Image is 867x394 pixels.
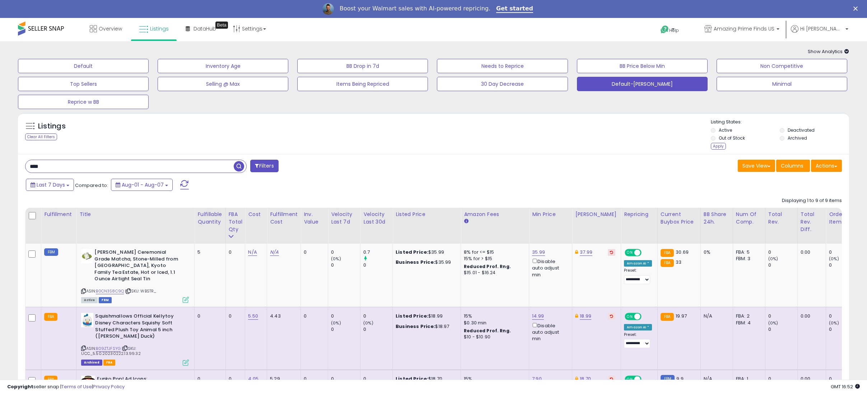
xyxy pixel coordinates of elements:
div: $18.97 [396,323,455,330]
div: Boost your Walmart sales with AI-powered repricing. [340,5,490,12]
div: 0 [829,313,858,319]
strong: Copyright [7,383,33,390]
span: DataHub [194,25,216,32]
a: Get started [496,5,533,13]
label: Active [719,127,732,133]
div: 0 [304,249,322,255]
span: Listings that have been deleted from Seller Central [81,360,102,366]
small: FBA [44,313,57,321]
div: FBM: 4 [736,320,760,326]
small: Amazon Fees. [464,218,468,225]
a: 14.99 [532,313,544,320]
span: Amazing Prime Finds US [714,25,774,32]
small: (0%) [363,320,373,326]
a: Terms of Use [61,383,92,390]
small: (0%) [331,256,341,262]
label: Deactivated [788,127,815,133]
div: Total Rev. Diff. [801,211,823,233]
div: Tooltip anchor [215,22,228,29]
button: Reprice w BB [18,95,149,109]
div: 0 [829,249,858,255]
a: N/A [270,249,279,256]
a: N/A [248,249,257,256]
button: BB Drop in 7d [297,59,428,73]
div: Listed Price [396,211,458,218]
a: Hi [PERSON_NAME] [791,25,848,41]
div: $18.99 [396,313,455,319]
div: 15% for > $15 [464,255,523,262]
div: 0 [768,326,797,333]
span: | SKU: UCC_5.50.20230222.13.99.32 [81,346,140,356]
span: Compared to: [75,182,108,189]
div: seller snap | | [7,384,125,390]
span: Help [669,27,679,33]
div: Min Price [532,211,569,218]
button: Needs to Reprice [437,59,568,73]
div: Fulfillment Cost [270,211,298,226]
button: Inventory Age [158,59,288,73]
a: B09ZTJFSYG [96,346,121,352]
div: Amazon Fees [464,211,526,218]
div: $0.30 min [464,320,523,326]
span: All listings currently available for purchase on Amazon [81,297,98,303]
b: Reduced Prof. Rng. [464,328,511,334]
div: FBA: 2 [736,313,760,319]
button: BB Price Below Min [577,59,708,73]
small: (0%) [829,256,839,262]
div: $15.01 - $16.24 [464,270,523,276]
a: B0CN3S8C9Q [96,288,124,294]
div: 0 [331,326,360,333]
a: Amazing Prime Finds US [699,18,785,41]
a: 37.99 [580,249,592,256]
a: 18.99 [580,313,591,320]
button: Top Sellers [18,77,149,91]
div: Amazon AI * [624,260,652,267]
div: Fulfillable Quantity [197,211,222,226]
div: ASIN: [81,313,189,365]
button: 30 Day Decrease [437,77,568,91]
div: 0 [363,313,392,319]
div: Disable auto adjust min [532,322,567,342]
label: Archived [788,135,807,141]
div: 0.00 [801,313,820,319]
div: Displaying 1 to 9 of 9 items [782,197,842,204]
div: Close [853,6,861,11]
span: OFF [640,250,652,256]
label: Out of Stock [719,135,745,141]
b: [PERSON_NAME] Ceremonial Grade Matcha, Stone-Milled from [GEOGRAPHIC_DATA], Kyoto Family Tea Esta... [94,249,182,284]
button: Columns [776,160,810,172]
div: ASIN: [81,249,189,302]
small: (0%) [331,320,341,326]
button: Actions [811,160,842,172]
span: Show Analytics [808,48,849,55]
a: 35.99 [532,249,545,256]
span: 33 [676,259,681,266]
div: Cost [248,211,264,218]
small: FBA [661,313,674,321]
div: 0 [829,262,858,268]
div: 0 [197,313,220,319]
div: 0 [331,249,360,255]
div: [PERSON_NAME] [575,211,618,218]
div: Preset: [624,332,652,348]
div: FBM: 3 [736,255,760,262]
div: 0 [229,313,240,319]
div: Total Rev. [768,211,794,226]
button: Default-[PERSON_NAME] [577,77,708,91]
div: FBA Total Qty [229,211,242,233]
div: Num of Comp. [736,211,762,226]
button: Aug-01 - Aug-07 [111,179,173,191]
span: OFF [640,314,652,320]
div: $10 - $10.90 [464,334,523,340]
small: FBA [661,259,674,267]
div: 4.43 [270,313,295,319]
div: 0 [768,262,797,268]
div: N/A [704,313,727,319]
span: Columns [781,162,803,169]
div: 0 [829,326,858,333]
div: 0 [768,313,797,319]
small: FBM [44,248,58,256]
div: 0 [331,262,360,268]
a: Listings [134,18,174,39]
span: 30.69 [676,249,689,255]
